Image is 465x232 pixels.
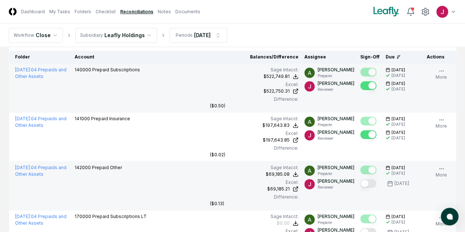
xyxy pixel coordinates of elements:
img: ACg8ocKKg2129bkBZaX4SAoUQtxLaQ4j-f2PQjMuak4pDCyzCI-IvA=s96-c [304,68,315,78]
img: ACg8ocKKg2129bkBZaX4SAoUQtxLaQ4j-f2PQjMuak4pDCyzCI-IvA=s96-c [304,165,315,176]
div: [DATE] [391,219,405,225]
button: $197,643.83 [262,122,298,129]
img: ACg8ocKKg2129bkBZaX4SAoUQtxLaQ4j-f2PQjMuak4pDCyzCI-IvA=s96-c [304,214,315,225]
a: [DATE]:04 Prepaids and Other Assets [15,116,67,128]
div: ($0.02) [210,151,225,158]
a: [DATE]:04 Prepaids and Other Assets [15,67,67,79]
button: Periods[DATE] [169,28,227,43]
span: Prepaid Subscriptions LT [92,214,147,219]
th: Sign-Off [357,51,383,64]
span: Prepaid Other [92,165,122,170]
span: [DATE] [391,130,405,135]
a: Checklist [96,8,116,15]
a: $522,750.31 [210,88,298,94]
p: Preparer [318,122,354,128]
p: [PERSON_NAME] [318,129,354,136]
div: $522,749.81 [264,73,290,80]
button: Mark complete [360,165,376,174]
button: Mark complete [360,68,376,76]
p: Preparer [318,73,354,79]
div: Account [75,54,204,60]
div: [DATE] [394,180,409,187]
div: $522,750.31 [264,88,290,94]
p: Preparer [318,171,354,176]
div: Due [386,54,415,60]
div: Workflow [14,32,34,39]
p: Reviewer [318,136,354,141]
a: $69,185.21 [210,186,298,192]
span: [DATE] [391,214,405,219]
button: More [434,213,448,229]
div: Sage Intacct : [210,67,298,73]
th: Folder [9,51,72,64]
a: My Tasks [49,8,70,15]
p: [PERSON_NAME] [318,164,354,171]
button: $69,185.08 [266,171,298,178]
img: ACg8ocKKg2129bkBZaX4SAoUQtxLaQ4j-f2PQjMuak4pDCyzCI-IvA=s96-c [304,117,315,127]
span: 142000 [75,165,91,170]
a: Dashboard [21,8,45,15]
span: [DATE] : [15,116,31,121]
div: ($0.13) [210,200,224,207]
nav: breadcrumb [9,28,227,43]
div: ($0.50) [210,103,225,109]
div: Excel: [210,130,298,137]
img: ACg8ocJfBSitaon9c985KWe3swqK2kElzkAv-sHk65QWxGQz4ldowg=s96-c [304,130,315,140]
span: 170000 [75,214,91,219]
div: Sage Intacct : [210,213,298,220]
div: [DATE] [391,86,405,92]
span: [DATE] [391,116,405,122]
button: Mark complete [360,214,376,223]
a: Notes [158,8,171,15]
button: Mark complete [360,81,376,90]
a: $197,643.85 [210,137,298,143]
div: $197,643.85 [263,137,290,143]
div: $69,185.08 [266,171,290,178]
div: [DATE] [194,31,211,39]
a: Documents [175,8,200,15]
p: [PERSON_NAME] [318,213,354,220]
button: More [434,67,448,82]
span: [DATE] [391,81,405,86]
p: [PERSON_NAME] [318,178,354,185]
span: [DATE] : [15,67,31,72]
span: [DATE] : [15,214,31,219]
button: Mark complete [360,117,376,125]
button: $522,749.81 [264,73,298,80]
div: Difference: [210,145,298,151]
div: $0.00 [277,220,290,226]
button: $0.00 [277,220,298,226]
div: Sage Intacct : [210,115,298,122]
div: Periods [176,32,193,39]
button: More [434,164,448,180]
button: More [434,115,448,131]
span: Prepaid Subscriptions [92,67,140,72]
span: 141000 [75,116,90,121]
div: [DATE] [391,135,405,141]
div: $69,185.21 [267,186,290,192]
span: [DATE] [391,165,405,171]
div: [DATE] [391,122,405,127]
p: [PERSON_NAME] [318,67,354,73]
button: Mark complete [360,130,376,139]
img: ACg8ocJfBSitaon9c985KWe3swqK2kElzkAv-sHk65QWxGQz4ldowg=s96-c [436,6,448,18]
img: Logo [9,8,17,15]
div: Sage Intacct : [210,164,298,171]
button: atlas-launcher [441,208,458,225]
div: Excel: [210,81,298,88]
span: 140000 [75,67,91,72]
a: [DATE]:04 Prepaids and Other Assets [15,165,67,177]
p: [PERSON_NAME] [318,80,354,87]
th: Assignee [301,51,357,64]
p: Preparer [318,220,354,225]
div: [DATE] [391,73,405,78]
button: Mark complete [360,179,376,188]
div: [DATE] [391,171,405,176]
img: ACg8ocJfBSitaon9c985KWe3swqK2kElzkAv-sHk65QWxGQz4ldowg=s96-c [304,179,315,189]
th: Balances/Difference [207,51,301,64]
p: Reviewer [318,185,354,190]
div: Subsidiary [80,32,103,39]
div: Actions [421,54,450,60]
span: Prepaid Insurance [91,116,130,121]
a: Reconciliations [120,8,153,15]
